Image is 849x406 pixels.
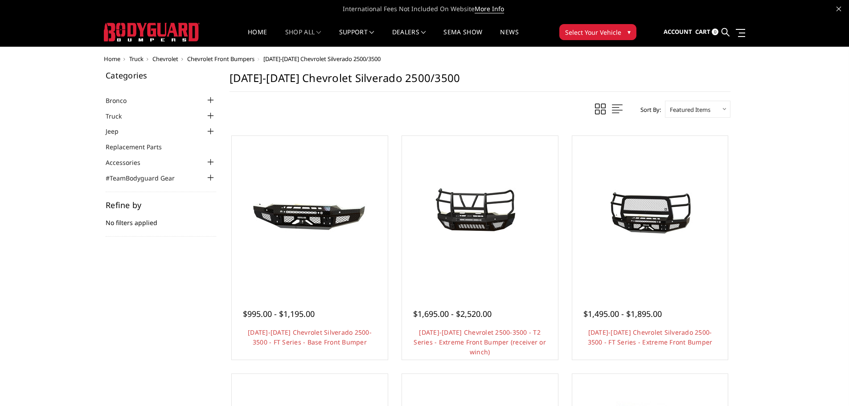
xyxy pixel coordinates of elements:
span: Account [664,28,692,36]
a: 2020-2023 Chevrolet 2500-3500 - T2 Series - Extreme Front Bumper (receiver or winch) 2020-2023 Ch... [404,138,556,290]
a: #TeamBodyguard Gear [106,173,186,183]
span: $1,695.00 - $2,520.00 [413,308,492,319]
span: $1,495.00 - $1,895.00 [583,308,662,319]
a: Jeep [106,127,130,136]
a: Cart 0 [695,20,718,44]
a: Replacement Parts [106,142,173,152]
span: [DATE]-[DATE] Chevrolet Silverado 2500/3500 [263,55,381,63]
a: shop all [285,29,321,46]
a: Dealers [392,29,426,46]
a: [DATE]-[DATE] Chevrolet 2500-3500 - T2 Series - Extreme Front Bumper (receiver or winch) [414,328,546,356]
label: Sort By: [636,103,661,116]
a: 2020-2023 Chevrolet Silverado 2500-3500 - FT Series - Extreme Front Bumper 2020-2023 Chevrolet Si... [574,138,726,290]
a: Home [104,55,120,63]
h5: Refine by [106,201,216,209]
a: Home [248,29,267,46]
a: 2020-2023 Chevrolet Silverado 2500-3500 - FT Series - Base Front Bumper 2020-2023 Chevrolet Silve... [234,138,386,290]
a: News [500,29,518,46]
a: Account [664,20,692,44]
h1: [DATE]-[DATE] Chevrolet Silverado 2500/3500 [230,71,730,92]
a: Truck [106,111,133,121]
span: 0 [712,29,718,35]
span: $995.00 - $1,195.00 [243,308,315,319]
a: Truck [129,55,144,63]
a: Chevrolet [152,55,178,63]
h5: Categories [106,71,216,79]
span: ▾ [628,27,631,37]
a: Bronco [106,96,138,105]
a: SEMA Show [443,29,482,46]
a: [DATE]-[DATE] Chevrolet Silverado 2500-3500 - FT Series - Extreme Front Bumper [588,328,713,346]
img: BODYGUARD BUMPERS [104,23,200,41]
span: Select Your Vehicle [565,28,621,37]
a: More Info [475,4,504,13]
a: Support [339,29,374,46]
span: Cart [695,28,710,36]
a: Accessories [106,158,152,167]
button: Select Your Vehicle [559,24,636,40]
a: Chevrolet Front Bumpers [187,55,254,63]
a: [DATE]-[DATE] Chevrolet Silverado 2500-3500 - FT Series - Base Front Bumper [248,328,372,346]
div: No filters applied [106,201,216,237]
